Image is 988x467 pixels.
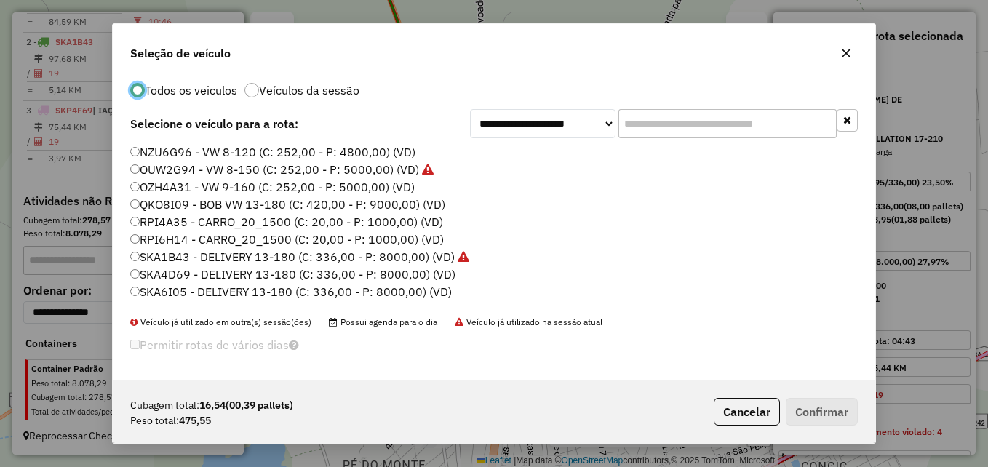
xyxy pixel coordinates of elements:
[130,213,443,231] label: RPI4A35 - CARRO_20_1500 (C: 20,00 - P: 1000,00) (VD)
[130,143,415,161] label: NZU6G96 - VW 8-120 (C: 252,00 - P: 4800,00) (VD)
[259,84,359,96] label: Veículos da sessão
[130,164,140,174] input: OUW2G94 - VW 8-150 (C: 252,00 - P: 5000,00) (VD)
[130,231,444,248] label: RPI6H14 - CARRO_20_1500 (C: 20,00 - P: 1000,00) (VD)
[130,287,140,296] input: SKA6I05 - DELIVERY 13-180 (C: 336,00 - P: 8000,00) (VD)
[329,316,437,327] span: Possui agenda para o dia
[458,251,469,263] i: Veículo já utilizado na sessão atual
[289,339,299,351] i: Selecione pelo menos um veículo
[130,316,311,327] span: Veículo já utilizado em outra(s) sessão(ões)
[199,398,293,413] strong: 16,54
[130,398,199,413] span: Cubagem total:
[145,84,237,96] label: Todos os veiculos
[130,331,299,359] label: Permitir rotas de vários dias
[130,300,455,318] label: SKA7G59 - DELIVERY 13-180 (C: 336,00 - P: 8000,00) (VD)
[714,398,780,426] button: Cancelar
[130,196,445,213] label: QKO8I09 - BOB VW 13-180 (C: 420,00 - P: 9000,00) (VD)
[130,199,140,209] input: QKO8I09 - BOB VW 13-180 (C: 420,00 - P: 9000,00) (VD)
[130,248,469,266] label: SKA1B43 - DELIVERY 13-180 (C: 336,00 - P: 8000,00) (VD)
[179,413,211,428] strong: 475,55
[130,161,434,178] label: OUW2G94 - VW 8-150 (C: 252,00 - P: 5000,00) (VD)
[130,178,415,196] label: OZH4A31 - VW 9-160 (C: 252,00 - P: 5000,00) (VD)
[130,266,455,283] label: SKA4D69 - DELIVERY 13-180 (C: 336,00 - P: 8000,00) (VD)
[130,413,179,428] span: Peso total:
[130,234,140,244] input: RPI6H14 - CARRO_20_1500 (C: 20,00 - P: 1000,00) (VD)
[130,283,452,300] label: SKA6I05 - DELIVERY 13-180 (C: 336,00 - P: 8000,00) (VD)
[130,217,140,226] input: RPI4A35 - CARRO_20_1500 (C: 20,00 - P: 1000,00) (VD)
[455,316,602,327] span: Veículo já utilizado na sessão atual
[130,269,140,279] input: SKA4D69 - DELIVERY 13-180 (C: 336,00 - P: 8000,00) (VD)
[130,340,140,349] input: Permitir rotas de vários dias
[226,399,293,412] span: (00,39 pallets)
[422,164,434,175] i: Veículo já utilizado na sessão atual
[130,182,140,191] input: OZH4A31 - VW 9-160 (C: 252,00 - P: 5000,00) (VD)
[130,147,140,156] input: NZU6G96 - VW 8-120 (C: 252,00 - P: 4800,00) (VD)
[130,252,140,261] input: SKA1B43 - DELIVERY 13-180 (C: 336,00 - P: 8000,00) (VD)
[130,116,298,131] strong: Selecione o veículo para a rota:
[130,44,231,62] span: Seleção de veículo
